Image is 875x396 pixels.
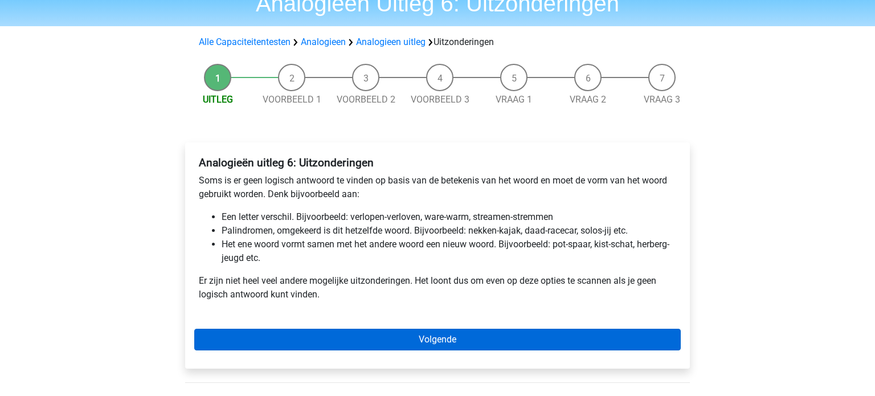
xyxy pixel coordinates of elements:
a: Analogieen uitleg [356,36,426,47]
p: Er zijn niet heel veel andere mogelijke uitzonderingen. Het loont dus om even op deze opties te s... [199,274,676,301]
a: Voorbeeld 1 [263,94,321,105]
p: Soms is er geen logisch antwoord te vinden op basis van de betekenis van het woord en moet de vor... [199,174,676,201]
a: Vraag 3 [644,94,680,105]
b: Analogieën uitleg 6: Uitzonderingen [199,156,374,169]
a: Uitleg [203,94,233,105]
a: Voorbeeld 3 [411,94,469,105]
a: Volgende [194,329,681,350]
li: Een letter verschil. Bijvoorbeeld: verlopen-verloven, ware-warm, streamen-stremmen [222,210,676,224]
a: Vraag 1 [496,94,532,105]
a: Vraag 2 [570,94,606,105]
a: Analogieen [301,36,346,47]
a: Alle Capaciteitentesten [199,36,291,47]
li: Het ene woord vormt samen met het andere woord een nieuw woord. Bijvoorbeeld: pot-spaar, kist-sch... [222,238,676,265]
li: Palindromen, omgekeerd is dit hetzelfde woord. Bijvoorbeeld: nekken-kajak, daad-racecar, solos-ji... [222,224,676,238]
div: Uitzonderingen [194,35,681,49]
a: Voorbeeld 2 [337,94,395,105]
